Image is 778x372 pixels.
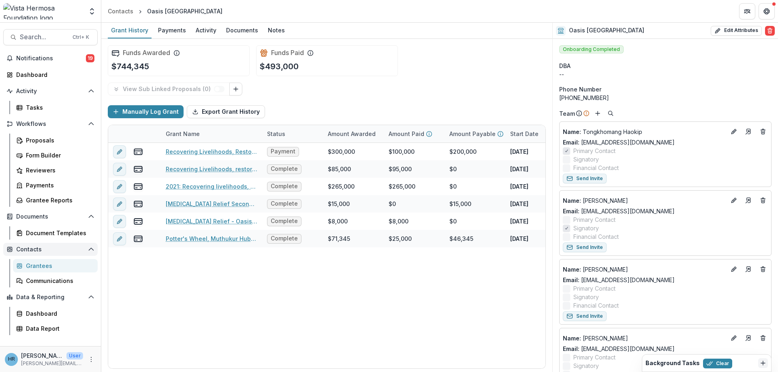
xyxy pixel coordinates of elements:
[449,147,477,156] div: $200,000
[223,23,261,38] a: Documents
[573,155,599,164] span: Signatory
[729,196,739,205] button: Edit
[559,45,624,53] span: Onboarding Completed
[510,182,528,191] p: [DATE]
[389,165,412,173] div: $95,000
[573,215,616,224] span: Primary Contact
[389,234,412,243] div: $25,000
[271,49,304,57] h2: Funds Paid
[573,232,619,241] span: Financial Contact
[563,196,726,205] a: Name: [PERSON_NAME]
[449,130,496,138] p: Amount Payable
[265,24,288,36] div: Notes
[271,235,298,242] span: Complete
[66,352,83,359] p: User
[271,218,298,225] span: Complete
[26,196,91,204] div: Grantee Reports
[113,180,126,193] button: edit
[328,165,351,173] div: $85,000
[13,149,98,162] a: Form Builder
[563,345,579,352] span: Email:
[563,344,675,353] a: Email: [EMAIL_ADDRESS][DOMAIN_NAME]
[510,200,528,208] p: [DATE]
[510,217,528,225] p: [DATE]
[389,182,415,191] div: $265,000
[563,311,607,321] button: Send Invite
[645,360,700,367] h2: Background Tasks
[3,243,98,256] button: Open Contacts
[113,198,126,210] button: edit
[449,165,457,173] div: $0
[559,85,601,94] span: Phone Number
[3,3,83,19] img: Vista Hermosa Foundation logo
[758,333,768,343] button: Deletes
[563,138,675,147] a: Email: [EMAIL_ADDRESS][DOMAIN_NAME]
[563,334,726,342] p: [PERSON_NAME]
[563,197,581,204] span: Name :
[13,134,98,147] a: Proposals
[166,234,257,243] a: Potter's Wheel, Muthukur Hub, Punganur - Oasis [GEOGRAPHIC_DATA]
[389,130,424,138] p: Amount Paid
[166,182,257,191] a: 2021: Recovering livelihoods, restoring environment and fostering holistic development in [GEOGRA...
[384,125,445,142] div: Amount Paid
[703,359,732,368] button: Clear
[742,332,755,344] a: Go to contact
[563,242,607,252] button: Send Invite
[3,52,98,65] button: Notifications19
[323,125,384,142] div: Amount Awarded
[133,199,143,209] button: view-payments
[26,136,91,145] div: Proposals
[563,128,726,136] a: Name: Tongkhomang Haokip
[729,264,739,274] button: Edit
[26,309,91,318] div: Dashboard
[3,291,98,304] button: Open Data & Reporting
[505,125,566,142] div: Start Date
[86,54,94,62] span: 19
[559,70,772,79] div: --
[192,24,220,36] div: Activity
[573,164,619,172] span: Financial Contact
[108,23,152,38] a: Grant History
[563,265,726,274] p: [PERSON_NAME]
[559,62,571,70] span: DBA
[113,145,126,158] button: edit
[563,276,675,284] a: Email: [EMAIL_ADDRESS][DOMAIN_NAME]
[449,200,471,208] div: $15,000
[563,139,579,146] span: Email:
[13,226,98,240] a: Document Templates
[559,94,772,102] div: [PHONE_NUMBER]
[26,151,91,159] div: Form Builder
[265,23,288,38] a: Notes
[229,83,242,96] button: Link Grants
[3,29,98,45] button: Search...
[765,26,775,36] button: Delete
[166,200,257,208] a: [MEDICAL_DATA] Relief Second Round - Oasis [GEOGRAPHIC_DATA]
[147,7,222,15] div: Oasis [GEOGRAPHIC_DATA]
[161,125,262,142] div: Grant Name
[328,182,355,191] div: $265,000
[606,108,616,118] button: Search
[13,322,98,335] a: Data Report
[328,147,355,156] div: $300,000
[563,335,581,342] span: Name :
[389,147,415,156] div: $100,000
[161,130,205,138] div: Grant Name
[573,293,599,301] span: Signatory
[13,164,98,177] a: Reviewers
[445,125,505,142] div: Amount Payable
[108,83,230,96] button: View Sub Linked Proposals (0)
[13,259,98,272] a: Grantees
[166,217,257,225] a: [MEDICAL_DATA] Relief - Oasis [GEOGRAPHIC_DATA]
[271,148,295,155] span: Payment
[166,147,257,156] a: Recovering Livelihoods, Restoring environment and Fostering Holistic Development of children - Oa...
[573,147,616,155] span: Primary Contact
[563,208,579,215] span: Email:
[21,360,83,367] p: [PERSON_NAME][EMAIL_ADDRESS][DOMAIN_NAME]
[759,3,775,19] button: Get Help
[155,24,189,36] div: Payments
[563,128,726,136] p: Tongkhomang Haokip
[742,263,755,276] a: Go to contact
